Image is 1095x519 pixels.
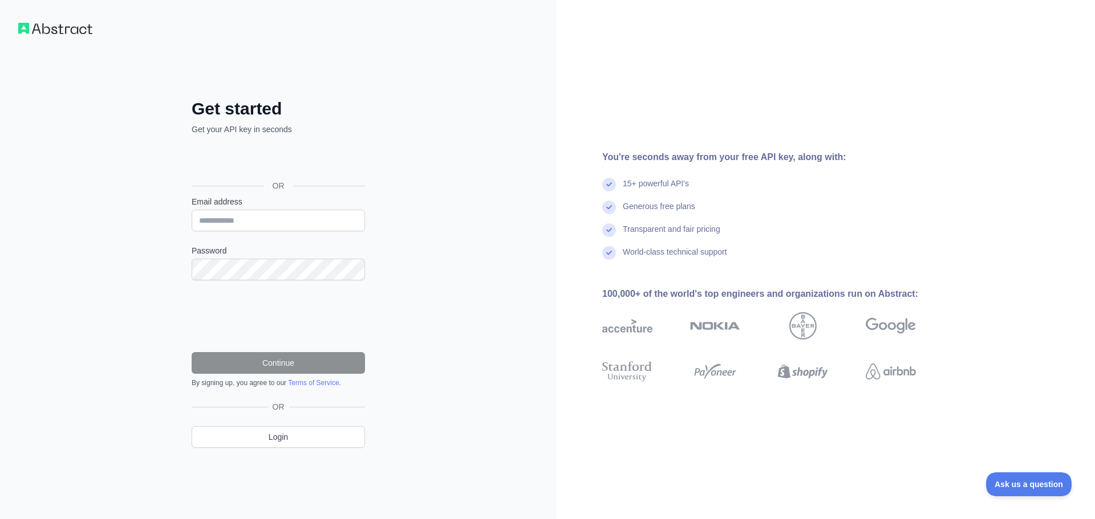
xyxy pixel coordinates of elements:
div: 15+ powerful API's [623,178,689,201]
iframe: Sign in with Google Button [186,148,368,173]
div: By signing up, you agree to our . [192,378,365,387]
a: Terms of Service [288,379,339,387]
div: Transparent and fair pricing [623,223,720,246]
a: Login [192,426,365,448]
span: OR [263,180,294,191]
label: Email address [192,196,365,207]
div: Generous free plans [623,201,695,223]
img: google [866,312,916,340]
img: check mark [602,246,616,260]
h2: Get started [192,99,365,119]
img: Workflow [18,23,92,34]
img: check mark [602,178,616,191]
iframe: Toggle Customer Support [986,472,1072,496]
img: payoneer [690,359,740,384]
img: airbnb [866,359,916,384]
iframe: reCAPTCHA [192,294,365,338]
p: Get your API key in seconds [192,124,365,135]
img: check mark [602,201,616,214]
div: 100,000+ of the world's top engineers and organizations run on Abstract: [602,287,952,301]
img: bayer [789,312,817,340]
img: nokia [690,312,740,340]
div: World-class technical support [623,246,727,269]
label: Password [192,245,365,256]
div: You're seconds away from your free API key, along with: [602,150,952,164]
img: check mark [602,223,616,237]
button: Continue [192,352,365,374]
img: accenture [602,312,652,340]
span: OR [268,401,289,412]
img: stanford university [602,359,652,384]
img: shopify [778,359,828,384]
